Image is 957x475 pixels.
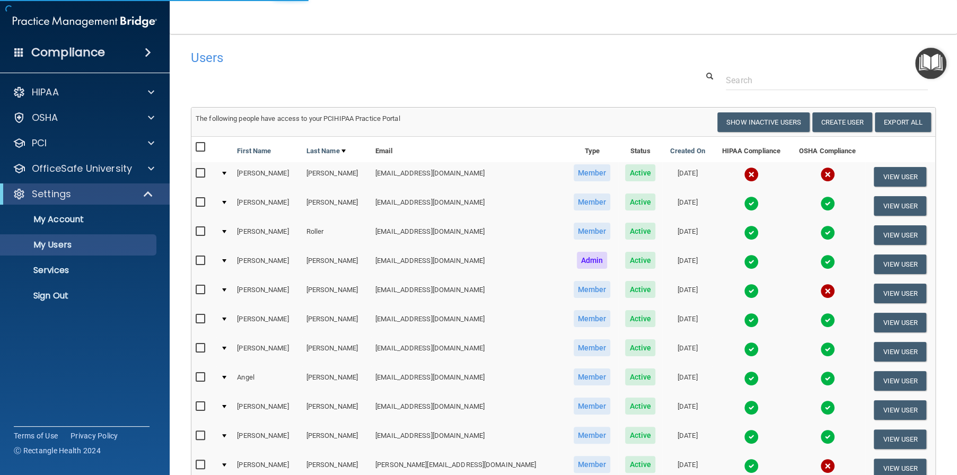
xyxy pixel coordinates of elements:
span: Member [574,310,611,327]
span: Ⓒ Rectangle Health 2024 [14,445,101,456]
img: tick.e7d51cea.svg [744,342,759,357]
span: Member [574,427,611,444]
span: Member [574,164,611,181]
td: [PERSON_NAME] [233,425,302,454]
span: Active [625,223,655,240]
th: Type [566,137,618,162]
td: [PERSON_NAME] [233,395,302,425]
span: Member [574,339,611,356]
p: My Account [7,214,152,225]
img: tick.e7d51cea.svg [820,429,835,444]
td: [PERSON_NAME] [302,191,371,221]
img: tick.e7d51cea.svg [744,284,759,298]
a: Created On [670,145,705,157]
td: [DATE] [662,308,712,337]
td: [DATE] [662,425,712,454]
img: tick.e7d51cea.svg [744,400,759,415]
td: [EMAIL_ADDRESS][DOMAIN_NAME] [371,250,566,279]
span: Active [625,427,655,444]
img: tick.e7d51cea.svg [820,342,835,357]
img: tick.e7d51cea.svg [820,254,835,269]
th: OSHA Compliance [790,137,865,162]
td: [EMAIL_ADDRESS][DOMAIN_NAME] [371,308,566,337]
td: [DATE] [662,366,712,395]
img: cross.ca9f0e7f.svg [820,459,835,473]
img: tick.e7d51cea.svg [744,371,759,386]
span: Active [625,339,655,356]
td: [EMAIL_ADDRESS][DOMAIN_NAME] [371,162,566,191]
p: My Users [7,240,152,250]
td: [PERSON_NAME] [302,395,371,425]
td: [PERSON_NAME] [233,337,302,366]
a: Settings [13,188,154,200]
img: tick.e7d51cea.svg [744,313,759,328]
span: Active [625,193,655,210]
td: [PERSON_NAME] [233,308,302,337]
img: tick.e7d51cea.svg [744,196,759,211]
td: [DATE] [662,162,712,191]
button: View User [874,400,926,420]
button: View User [874,254,926,274]
td: [PERSON_NAME] [302,366,371,395]
img: tick.e7d51cea.svg [744,225,759,240]
th: Email [371,137,566,162]
td: [PERSON_NAME] [302,279,371,308]
a: PCI [13,137,154,149]
img: tick.e7d51cea.svg [820,371,835,386]
span: Active [625,310,655,327]
button: View User [874,225,926,245]
button: Create User [812,112,872,132]
button: View User [874,342,926,362]
button: Open Resource Center [915,48,946,79]
th: Status [618,137,663,162]
td: [PERSON_NAME] [233,250,302,279]
td: [DATE] [662,337,712,366]
td: [DATE] [662,221,712,250]
span: The following people have access to your PCIHIPAA Practice Portal [196,115,400,122]
img: PMB logo [13,11,157,32]
button: Show Inactive Users [717,112,810,132]
span: Member [574,456,611,473]
a: HIPAA [13,86,154,99]
td: [PERSON_NAME] [302,162,371,191]
span: Admin [577,252,608,269]
p: OfficeSafe University [32,162,132,175]
button: View User [874,371,926,391]
a: Privacy Policy [71,430,118,441]
span: Active [625,368,655,385]
button: View User [874,167,926,187]
td: [DATE] [662,279,712,308]
span: Active [625,456,655,473]
td: [EMAIL_ADDRESS][DOMAIN_NAME] [371,337,566,366]
img: tick.e7d51cea.svg [744,429,759,444]
th: HIPAA Compliance [713,137,790,162]
button: View User [874,313,926,332]
p: Sign Out [7,291,152,301]
a: First Name [237,145,271,157]
span: Member [574,223,611,240]
td: [DATE] [662,395,712,425]
td: [DATE] [662,191,712,221]
img: tick.e7d51cea.svg [744,254,759,269]
p: PCI [32,137,47,149]
img: tick.e7d51cea.svg [744,459,759,473]
span: Member [574,398,611,415]
span: Active [625,281,655,298]
td: Angel [233,366,302,395]
a: Terms of Use [14,430,58,441]
p: OSHA [32,111,58,124]
input: Search [726,71,928,90]
span: Active [625,398,655,415]
p: Settings [32,188,71,200]
img: cross.ca9f0e7f.svg [744,167,759,182]
img: tick.e7d51cea.svg [820,400,835,415]
td: Roller [302,221,371,250]
td: [EMAIL_ADDRESS][DOMAIN_NAME] [371,395,566,425]
span: Active [625,164,655,181]
td: [PERSON_NAME] [233,221,302,250]
span: Active [625,252,655,269]
img: tick.e7d51cea.svg [820,196,835,211]
button: View User [874,284,926,303]
td: [EMAIL_ADDRESS][DOMAIN_NAME] [371,191,566,221]
a: Last Name [306,145,346,157]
